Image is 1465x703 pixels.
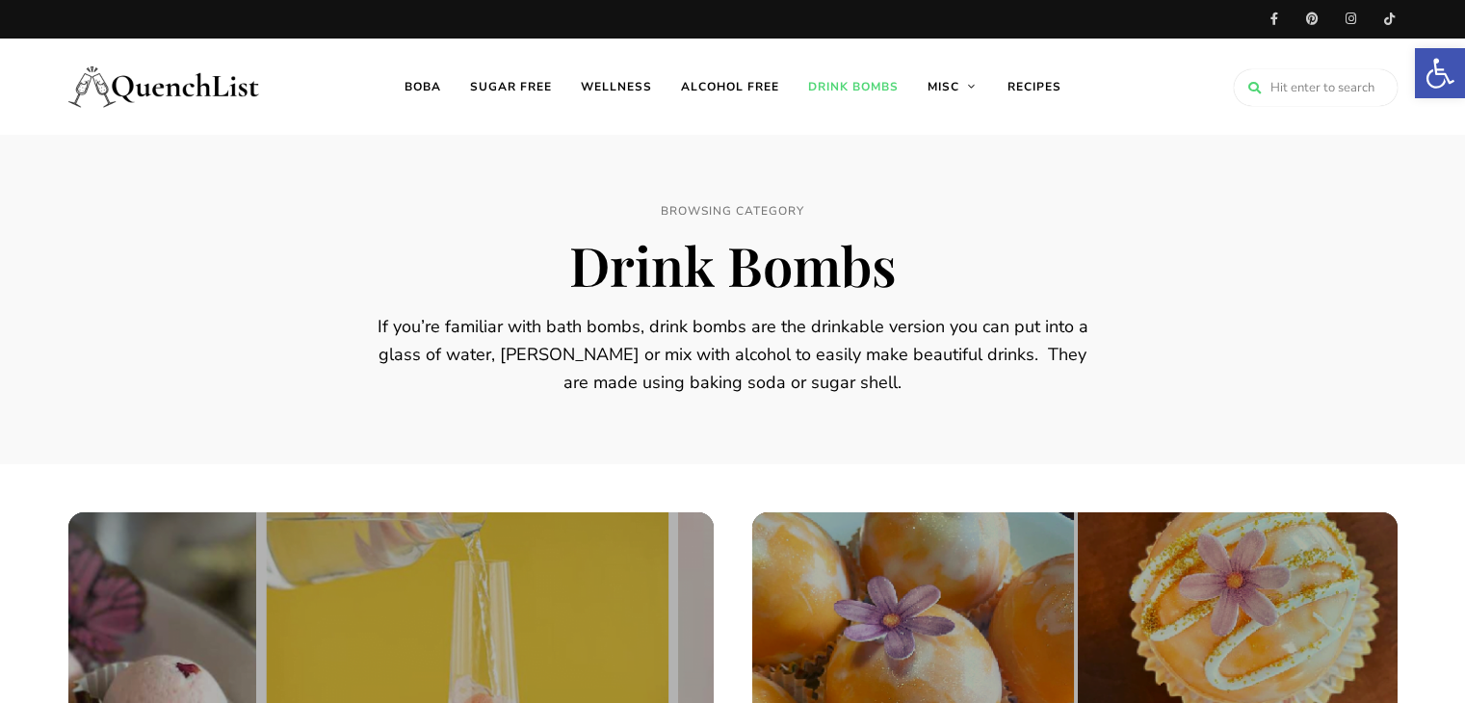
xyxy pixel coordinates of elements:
a: Alcohol free [667,39,794,135]
a: Drink Bombs [794,39,913,135]
a: Wellness [566,39,667,135]
h1: Drink Bombs [377,232,1089,297]
img: Quench List [68,48,261,125]
p: If you’re familiar with bath bombs, drink bombs are the drinkable version you can put into a glas... [377,313,1089,396]
span: Browsing Category [377,202,1089,221]
input: Hit enter to search [1234,69,1398,106]
a: Recipes [993,39,1076,135]
a: Sugar free [456,39,566,135]
a: Misc [913,39,993,135]
a: Boba [390,39,456,135]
